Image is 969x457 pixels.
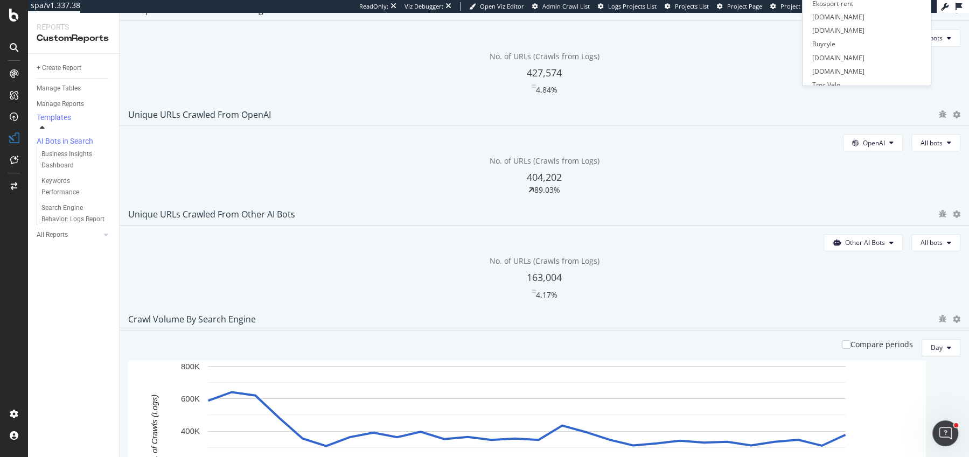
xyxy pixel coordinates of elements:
[810,38,923,50] span: Buycyle
[37,112,71,123] div: Templates
[810,79,923,90] span: Troc Velo
[534,185,560,195] div: 89.03%
[480,2,524,10] span: Open Viz Editor
[359,2,388,11] div: ReadOnly:
[120,204,969,309] div: Unique URLs Crawled from Other AI BotsOther AI BotsAll botsNo. of URLs (Crawls from Logs)163,004E...
[911,234,960,251] button: All bots
[527,66,562,79] span: 427,574
[810,66,923,77] span: [DOMAIN_NAME]
[931,343,943,352] span: Day
[863,138,885,147] span: OpenAI
[181,361,200,370] text: 800K
[490,256,599,266] span: No. of URLs (Crawls from Logs)
[37,99,111,110] a: Manage Reports
[128,109,271,120] div: Unique URLs Crawled from OpenAI
[405,2,443,11] div: Viz Debugger:
[527,271,562,284] span: 163,004
[490,156,599,166] span: No. of URLs (Crawls from Logs)
[770,2,824,11] a: Project Settings
[939,210,947,217] div: bug
[810,52,923,64] span: [DOMAIN_NAME]
[120,104,969,204] div: Unique URLs Crawled from OpenAIOpenAIAll botsNo. of URLs (Crawls from Logs)404,20289.03%
[598,2,657,11] a: Logs Projects List
[717,2,762,11] a: Project Page
[932,420,958,446] iframe: Intercom live chat
[181,394,200,403] text: 600K
[37,22,110,32] div: Reports
[665,2,709,11] a: Projects List
[41,175,102,198] div: Keywords Performance
[41,149,111,171] a: Business Insights Dashboard
[536,85,557,95] div: 4.84%
[128,314,256,325] div: Crawl Volume By Search Engine
[41,202,105,225] div: Search Engine Behavior: Logs Report
[37,229,101,241] a: All Reports
[37,83,111,94] a: Manage Tables
[37,62,111,74] a: + Create Report
[939,110,947,118] div: bug
[608,2,657,10] span: Logs Projects List
[843,134,903,151] button: OpenAI
[37,229,68,241] div: All Reports
[780,2,824,10] span: Project Settings
[37,83,81,94] div: Manage Tables
[939,315,947,322] div: bug
[536,290,557,300] div: 4.17%
[37,136,93,146] div: AI Bots in Search
[532,85,536,88] img: Equal
[824,234,903,251] button: Other AI Bots
[41,175,111,198] a: Keywords Performance
[37,99,84,110] div: Manage Reports
[675,2,709,10] span: Projects List
[921,238,943,247] span: All bots
[911,134,960,151] button: All bots
[911,30,960,47] button: All bots
[851,339,913,350] div: Compare periods
[128,209,295,220] div: Unique URLs Crawled from Other AI Bots
[181,426,200,435] text: 400K
[921,138,943,147] span: All bots
[532,290,536,293] img: Equal
[810,11,923,23] span: [DOMAIN_NAME]
[532,2,590,11] a: Admin Crawl List
[41,202,111,225] a: Search Engine Behavior: Logs Report
[921,33,943,43] span: All bots
[490,51,599,61] span: No. of URLs (Crawls from Logs)
[41,149,103,171] div: Business Insights Dashboard
[37,32,110,45] div: CustomReports
[527,171,562,184] span: 404,202
[37,62,81,74] div: + Create Report
[37,136,111,146] a: AI Bots in Search
[922,339,960,356] button: Day
[845,238,885,247] span: Other AI Bots
[37,112,111,123] a: Templates
[469,2,524,11] a: Open Viz Editor
[542,2,590,10] span: Admin Crawl List
[727,2,762,10] span: Project Page
[810,25,923,36] span: [DOMAIN_NAME]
